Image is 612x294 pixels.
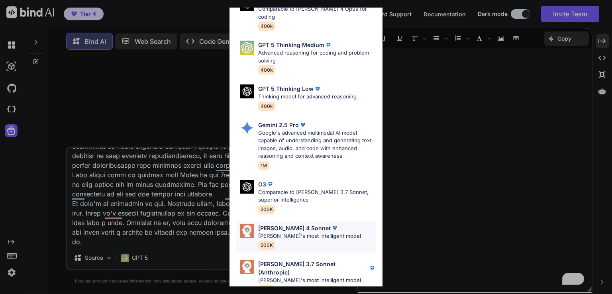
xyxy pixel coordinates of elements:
[240,224,254,238] img: Pick Models
[258,224,331,232] p: [PERSON_NAME] 4 Sonnet
[258,5,376,21] p: Comparable to [PERSON_NAME] 4 Opus for coding
[258,276,376,284] p: [PERSON_NAME]'s most intelligent model
[240,260,254,274] img: Pick Models
[240,121,254,135] img: Pick Models
[240,41,254,55] img: Pick Models
[258,180,266,188] p: O3
[258,41,324,49] p: GPT 5 Thinking Medium
[258,49,376,65] p: Advanced reasoning for coding and problem solving
[331,224,339,232] img: premium
[266,180,274,188] img: premium
[258,121,299,129] p: Gemini 2.5 Pro
[299,121,307,129] img: premium
[258,84,314,93] p: GPT 5 Thinking Low
[314,85,322,93] img: premium
[258,161,269,170] span: 1M
[324,41,332,49] img: premium
[258,102,275,111] span: 400k
[258,22,275,31] span: 400k
[258,65,275,74] span: 400k
[258,232,361,240] p: [PERSON_NAME]'s most intelligent model
[258,188,376,204] p: Comparable to [PERSON_NAME] 3.7 Sonnet, superior intelligence
[258,241,275,250] span: 200K
[258,129,376,160] p: Google's advanced multimodal AI model capable of understanding and generating text, images, audio...
[240,180,254,194] img: Pick Models
[258,260,368,276] p: [PERSON_NAME] 3.7 Sonnet (Anthropic)
[258,93,358,101] p: Thinking model for advanced reasoning.
[258,205,275,214] span: 200K
[240,84,254,98] img: Pick Models
[368,264,376,272] img: premium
